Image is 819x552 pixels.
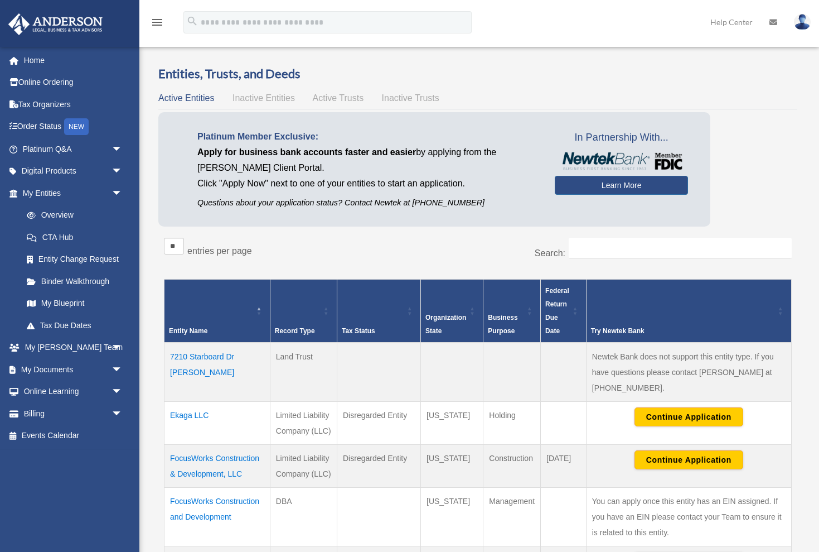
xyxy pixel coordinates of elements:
[151,20,164,29] a: menu
[586,279,791,343] th: Try Newtek Bank : Activate to sort
[112,402,134,425] span: arrow_drop_down
[483,401,541,444] td: Holding
[164,444,270,487] td: FocusWorks Construction & Development, LLC
[591,324,774,338] div: Try Newtek Bank
[16,204,128,227] a: Overview
[16,292,134,315] a: My Blueprint
[158,93,214,103] span: Active Entities
[545,287,569,335] span: Federal Return Due Date
[187,246,252,256] label: entries per page
[197,196,538,210] p: Questions about your application status? Contact Newtek at [PHONE_NUMBER]
[535,248,565,258] label: Search:
[270,444,337,487] td: Limited Liability Company (LLC)
[164,487,270,546] td: FocusWorks Construction and Development
[8,71,139,94] a: Online Ordering
[560,152,682,170] img: NewtekBankLogoSM.png
[112,160,134,183] span: arrow_drop_down
[270,401,337,444] td: Limited Liability Company (LLC)
[634,450,743,469] button: Continue Application
[8,402,139,425] a: Billingarrow_drop_down
[164,401,270,444] td: Ekaga LLC
[169,327,207,335] span: Entity Name
[112,337,134,359] span: arrow_drop_down
[197,176,538,191] p: Click "Apply Now" next to one of your entities to start an application.
[382,93,439,103] span: Inactive Trusts
[8,138,139,160] a: Platinum Q&Aarrow_drop_down
[112,381,134,404] span: arrow_drop_down
[421,487,483,546] td: [US_STATE]
[112,182,134,205] span: arrow_drop_down
[8,116,139,138] a: Order StatusNEW
[488,314,517,335] span: Business Purpose
[270,343,337,402] td: Land Trust
[8,358,139,381] a: My Documentsarrow_drop_down
[186,15,198,27] i: search
[8,425,139,447] a: Events Calendar
[275,327,315,335] span: Record Type
[342,327,375,335] span: Tax Status
[8,160,139,183] a: Digital Productsarrow_drop_down
[16,314,134,337] a: Tax Due Dates
[555,176,688,195] a: Learn More
[197,129,538,145] p: Platinum Member Exclusive:
[586,487,791,546] td: You can apply once this entity has an EIN assigned. If you have an EIN please contact your Team t...
[483,487,541,546] td: Management
[421,444,483,487] td: [US_STATE]
[8,93,139,116] a: Tax Organizers
[16,248,134,271] a: Entity Change Request
[197,145,538,176] p: by applying from the [PERSON_NAME] Client Portal.
[421,401,483,444] td: [US_STATE]
[421,279,483,343] th: Organization State: Activate to sort
[5,13,106,35] img: Anderson Advisors Platinum Portal
[16,270,134,292] a: Binder Walkthrough
[158,65,797,83] h3: Entities, Trusts, and Deeds
[337,279,421,343] th: Tax Status: Activate to sort
[483,444,541,487] td: Construction
[555,129,688,147] span: In Partnership With...
[586,343,791,402] td: Newtek Bank does not support this entity type. If you have questions please contact [PERSON_NAME]...
[112,358,134,381] span: arrow_drop_down
[8,337,139,359] a: My [PERSON_NAME] Teamarrow_drop_down
[112,138,134,161] span: arrow_drop_down
[164,279,270,343] th: Entity Name: Activate to invert sorting
[8,182,134,204] a: My Entitiesarrow_drop_down
[8,381,139,403] a: Online Learningarrow_drop_down
[16,226,134,248] a: CTA Hub
[425,314,466,335] span: Organization State
[232,93,295,103] span: Inactive Entities
[8,49,139,71] a: Home
[634,407,743,426] button: Continue Application
[794,14,811,30] img: User Pic
[270,279,337,343] th: Record Type: Activate to sort
[337,401,421,444] td: Disregarded Entity
[313,93,364,103] span: Active Trusts
[483,279,541,343] th: Business Purpose: Activate to sort
[337,444,421,487] td: Disregarded Entity
[197,147,416,157] span: Apply for business bank accounts faster and easier
[151,16,164,29] i: menu
[270,487,337,546] td: DBA
[541,444,587,487] td: [DATE]
[541,279,587,343] th: Federal Return Due Date: Activate to sort
[64,118,89,135] div: NEW
[164,343,270,402] td: 7210 Starboard Dr [PERSON_NAME]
